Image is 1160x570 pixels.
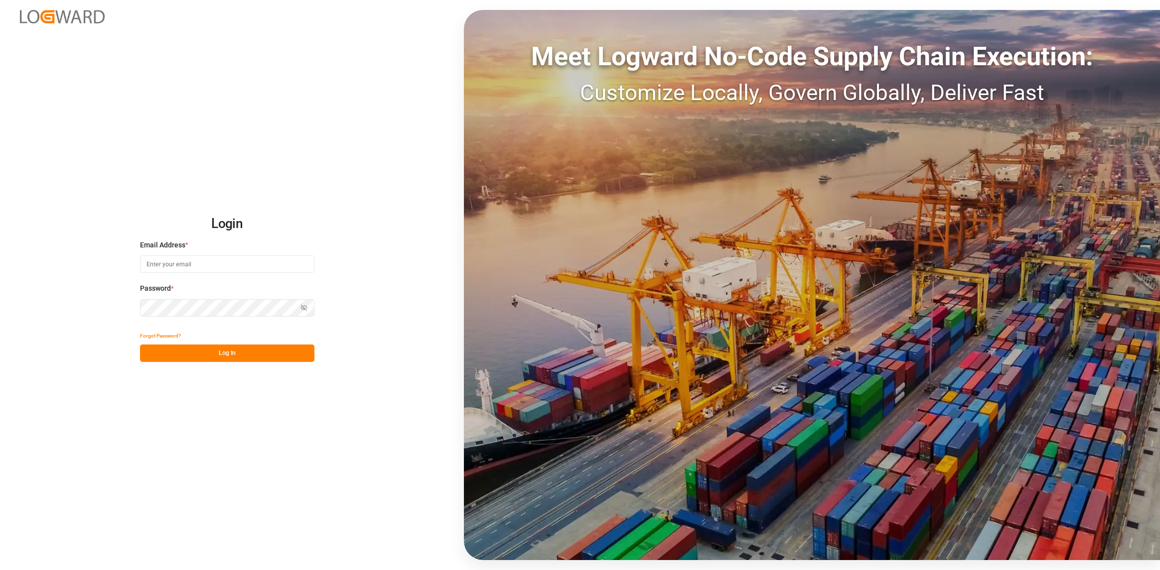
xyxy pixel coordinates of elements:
span: Password [140,283,171,294]
div: Meet Logward No-Code Supply Chain Execution: [464,37,1160,76]
button: Forgot Password? [140,327,181,344]
input: Enter your email [140,255,314,273]
span: Email Address [140,240,185,250]
img: Logward_new_orange.png [20,10,105,23]
h2: Login [140,208,314,240]
button: Log In [140,344,314,362]
div: Customize Locally, Govern Globally, Deliver Fast [464,76,1160,109]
